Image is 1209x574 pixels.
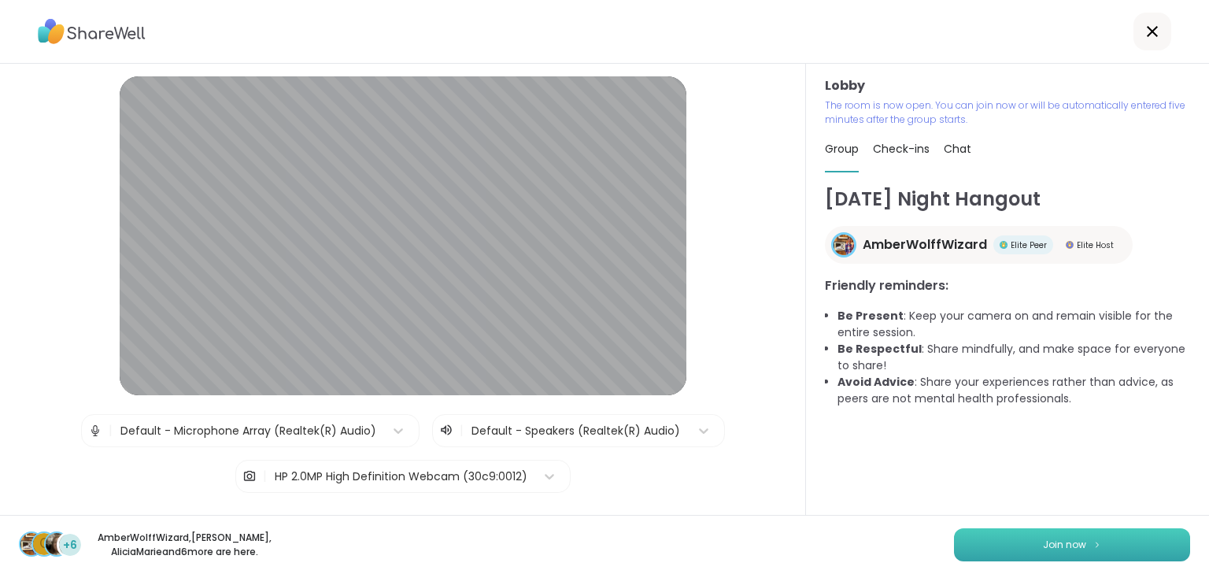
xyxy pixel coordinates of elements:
span: C [39,534,50,554]
span: Join now [1043,538,1086,552]
li: : Keep your camera on and remain visible for the entire session. [837,308,1190,341]
span: AmberWolffWizard [863,235,987,254]
span: | [263,461,267,492]
li: : Share mindfully, and make space for everyone to share! [837,341,1190,374]
b: Be Respectful [837,341,922,357]
b: Be Present [837,308,904,324]
div: HP 2.0MP High Definition Webcam (30c9:0012) [275,468,527,485]
span: +6 [63,537,77,554]
img: ShareWell Logomark [1093,540,1102,549]
p: AmberWolffWizard , [PERSON_NAME] , AliciaMarie and 6 more are here. [96,531,272,559]
span: Elite Host [1077,239,1114,251]
a: AmberWolffWizardAmberWolffWizardElite PeerElite PeerElite HostElite Host [825,226,1133,264]
img: Microphone [88,415,102,446]
button: Join now [954,528,1190,561]
span: Chat [944,141,971,157]
img: ShareWell Logo [38,13,146,50]
span: | [109,415,113,446]
li: : Share your experiences rather than advice, as peers are not mental health professionals. [837,374,1190,407]
span: Check-ins [873,141,930,157]
h3: Lobby [825,76,1190,95]
div: Default - Microphone Array (Realtek(R) Audio) [120,423,376,439]
img: AmberWolffWizard [834,235,854,255]
img: Camera [242,461,257,492]
span: Group [825,141,859,157]
img: AmberWolffWizard [20,533,43,555]
img: Elite Peer [1000,241,1007,249]
p: The room is now open. You can join now or will be automatically entered five minutes after the gr... [825,98,1190,127]
h1: [DATE] Night Hangout [825,185,1190,213]
h3: Friendly reminders: [825,276,1190,295]
span: | [460,421,464,440]
img: Elite Host [1066,241,1074,249]
span: Elite Peer [1011,239,1047,251]
b: Avoid Advice [837,374,915,390]
img: AliciaMarie [46,533,68,555]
